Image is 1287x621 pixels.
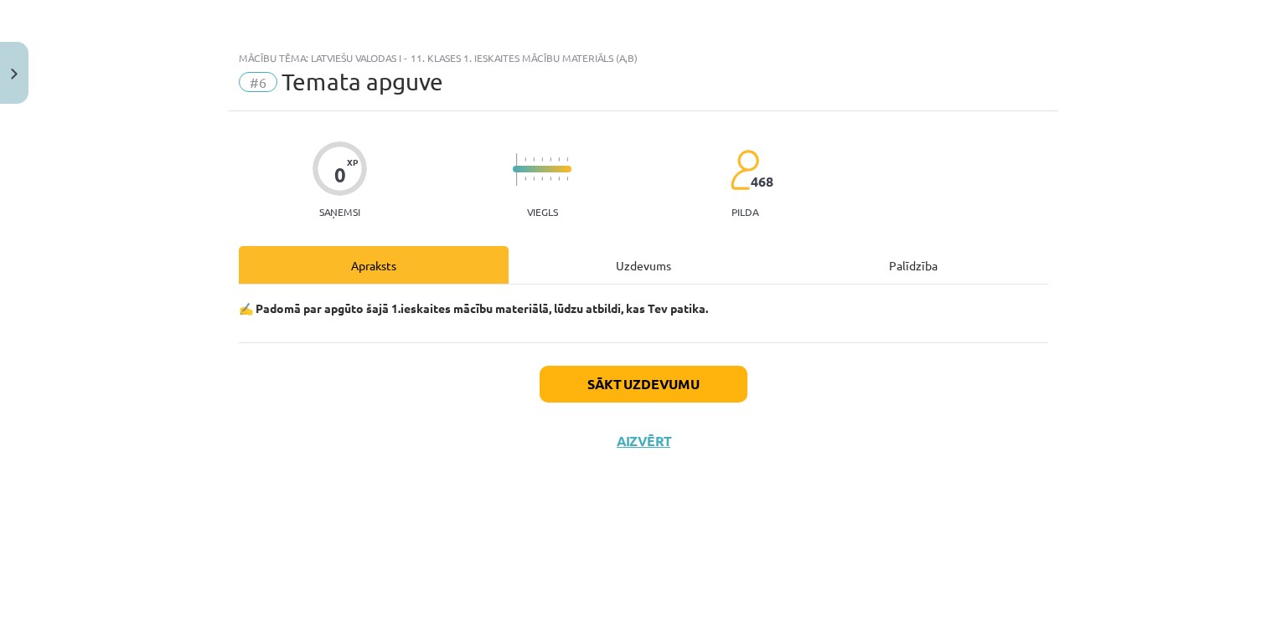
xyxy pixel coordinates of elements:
[239,72,277,92] span: #6
[313,206,367,218] p: Saņemsi
[550,157,551,162] img: icon-short-line-57e1e144782c952c97e751825c79c345078a6d821885a25fce030b3d8c18986b.svg
[525,177,526,181] img: icon-short-line-57e1e144782c952c97e751825c79c345078a6d821885a25fce030b3d8c18986b.svg
[509,246,778,284] div: Uzdevums
[558,157,560,162] img: icon-short-line-57e1e144782c952c97e751825c79c345078a6d821885a25fce030b3d8c18986b.svg
[558,177,560,181] img: icon-short-line-57e1e144782c952c97e751825c79c345078a6d821885a25fce030b3d8c18986b.svg
[282,68,443,95] span: Temata apguve
[516,153,518,186] img: icon-long-line-d9ea69661e0d244f92f715978eff75569469978d946b2353a9bb055b3ed8787d.svg
[347,157,358,167] span: XP
[550,177,551,181] img: icon-short-line-57e1e144782c952c97e751825c79c345078a6d821885a25fce030b3d8c18986b.svg
[751,174,773,189] span: 468
[525,157,526,162] img: icon-short-line-57e1e144782c952c97e751825c79c345078a6d821885a25fce030b3d8c18986b.svg
[566,157,568,162] img: icon-short-line-57e1e144782c952c97e751825c79c345078a6d821885a25fce030b3d8c18986b.svg
[334,163,346,187] div: 0
[540,366,747,403] button: Sākt uzdevumu
[239,300,708,316] strong: ✍️ Padomā par apgūto šajā 1.ieskaites mācību materiālā, lūdzu atbildi, kas Tev patika.
[566,177,568,181] img: icon-short-line-57e1e144782c952c97e751825c79c345078a6d821885a25fce030b3d8c18986b.svg
[541,157,543,162] img: icon-short-line-57e1e144782c952c97e751825c79c345078a6d821885a25fce030b3d8c18986b.svg
[11,69,18,80] img: icon-close-lesson-0947bae3869378f0d4975bcd49f059093ad1ed9edebbc8119c70593378902aed.svg
[527,206,558,218] p: Viegls
[533,157,535,162] img: icon-short-line-57e1e144782c952c97e751825c79c345078a6d821885a25fce030b3d8c18986b.svg
[778,246,1048,284] div: Palīdzība
[730,149,759,191] img: students-c634bb4e5e11cddfef0936a35e636f08e4e9abd3cc4e673bd6f9a4125e45ecb1.svg
[239,52,1048,64] div: Mācību tēma: Latviešu valodas i - 11. klases 1. ieskaites mācību materiāls (a,b)
[541,177,543,181] img: icon-short-line-57e1e144782c952c97e751825c79c345078a6d821885a25fce030b3d8c18986b.svg
[612,433,675,449] button: Aizvērt
[239,246,509,284] div: Apraksts
[533,177,535,181] img: icon-short-line-57e1e144782c952c97e751825c79c345078a6d821885a25fce030b3d8c18986b.svg
[731,206,758,218] p: pilda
